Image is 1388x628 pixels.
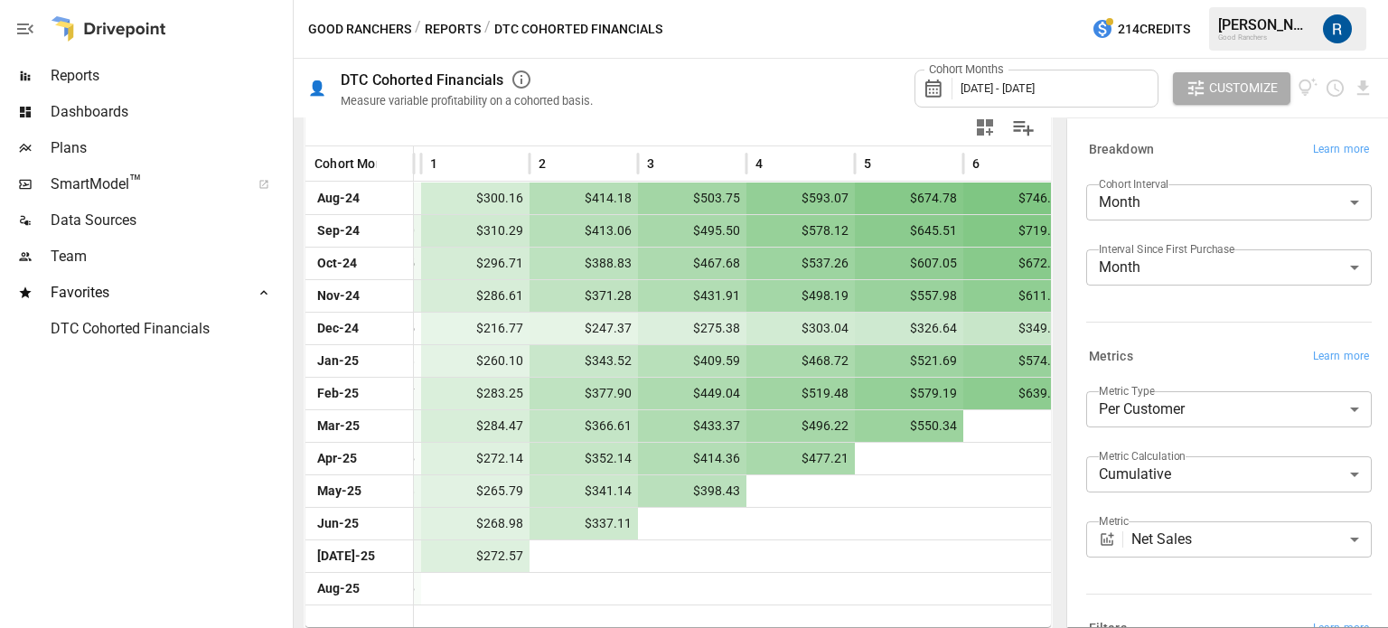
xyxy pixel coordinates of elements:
span: $496.22 [755,410,851,442]
span: Mar-25 [314,410,404,442]
span: $377.90 [539,378,634,409]
span: $503.75 [647,183,743,214]
button: Sort [439,151,464,176]
div: Good Ranchers [1218,33,1312,42]
button: Customize [1173,72,1290,105]
span: Oct-24 [314,248,404,279]
span: $268.98 [430,508,526,539]
span: Reports [51,65,289,87]
span: $674.78 [864,183,960,214]
span: Dashboards [51,101,289,123]
span: Sep-24 [314,215,404,247]
span: $283.25 [430,378,526,409]
span: Data Sources [51,210,289,231]
span: $296.71 [430,248,526,279]
span: $433.37 [647,410,743,442]
span: $719.27 [972,215,1068,247]
span: Feb-25 [314,378,404,409]
span: $413.06 [539,215,634,247]
span: 5 [864,155,871,173]
span: 3 [647,155,654,173]
span: $607.05 [864,248,960,279]
label: Interval Since First Purchase [1099,241,1234,257]
span: ™ [129,171,142,193]
span: $467.68 [647,248,743,279]
button: Sort [656,151,681,176]
span: $550.34 [864,410,960,442]
span: Customize [1209,77,1278,99]
span: [DATE] - [DATE] [961,81,1035,95]
span: Nov-24 [314,280,404,312]
button: View documentation [1298,72,1318,105]
div: Measure variable profitability on a cohorted basis. [341,94,593,108]
div: Month [1086,184,1372,220]
button: Good Ranchers [308,18,411,41]
span: DTC Cohorted Financials [51,318,289,340]
div: DTC Cohorted Financials [341,71,503,89]
span: $495.50 [647,215,743,247]
span: $216.77 [430,313,526,344]
div: Cumulative [1086,456,1372,492]
div: / [415,18,421,41]
span: $337.11 [539,508,634,539]
span: SmartModel [51,173,239,195]
div: 👤 [308,80,326,97]
span: $645.51 [864,215,960,247]
span: $574.43 [972,345,1068,377]
label: Cohort Months [924,61,1008,78]
span: Favorites [51,282,239,304]
div: Net Sales [1131,521,1372,558]
span: $343.52 [539,345,634,377]
span: $349.16 [972,313,1068,344]
span: Dec-24 [314,313,404,344]
span: $578.12 [755,215,851,247]
span: $286.61 [430,280,526,312]
img: Roman Romero [1323,14,1352,43]
label: Metric [1099,513,1129,529]
button: Sort [981,151,1007,176]
span: $272.14 [430,443,526,474]
span: $639.81 [972,378,1068,409]
span: 214 Credits [1118,18,1190,41]
span: $611.84 [972,280,1068,312]
span: $284.47 [430,410,526,442]
span: $468.72 [755,345,851,377]
span: $303.04 [755,313,851,344]
span: $398.43 [647,475,743,507]
span: $366.61 [539,410,634,442]
button: 214Credits [1084,13,1197,46]
button: Sort [548,151,573,176]
span: 6 [972,155,980,173]
div: Month [1086,249,1372,286]
div: Per Customer [1086,391,1372,427]
span: Plans [51,137,289,159]
span: Learn more [1313,348,1369,366]
button: Manage Columns [1003,108,1044,148]
span: $272.57 [430,540,526,572]
span: Apr-25 [314,443,404,474]
span: $275.38 [647,313,743,344]
button: Sort [873,151,898,176]
span: Team [51,246,289,267]
h6: Metrics [1089,347,1133,367]
span: $521.69 [864,345,960,377]
span: $326.64 [864,313,960,344]
span: $414.36 [647,443,743,474]
button: Reports [425,18,481,41]
span: $477.21 [755,443,851,474]
span: $414.18 [539,183,634,214]
h6: Breakdown [1089,140,1154,160]
span: Aug-25 [314,573,404,605]
label: Metric Calculation [1099,448,1186,464]
span: $537.26 [755,248,851,279]
span: $341.14 [539,475,634,507]
span: Jun-25 [314,508,404,539]
span: $352.14 [539,443,634,474]
span: $300.16 [430,183,526,214]
span: Learn more [1313,141,1369,159]
span: $247.37 [539,313,634,344]
span: $519.48 [755,378,851,409]
span: $371.28 [539,280,634,312]
button: Sort [379,151,404,176]
button: Schedule report [1325,78,1346,98]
